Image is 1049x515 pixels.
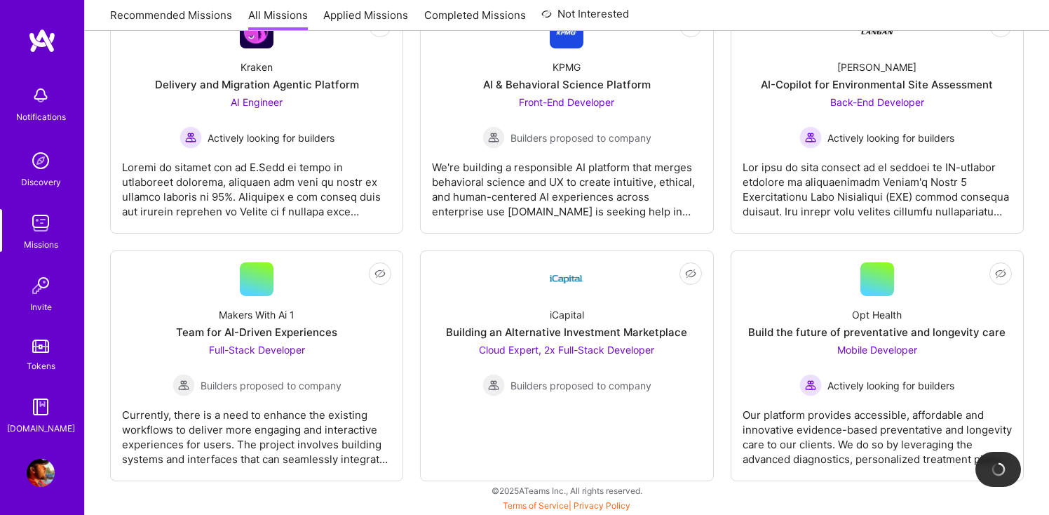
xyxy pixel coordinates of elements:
[827,131,954,145] span: Actively looking for builders
[24,237,58,252] div: Missions
[550,262,583,296] img: Company Logo
[27,147,55,175] img: discovery
[743,396,1012,467] div: Our platform provides accessible, affordable and innovative evidence-based preventative and longe...
[483,77,651,92] div: AI & Behavioral Science Platform
[27,209,55,237] img: teamwork
[208,131,334,145] span: Actively looking for builders
[743,149,1012,219] div: Lor ipsu do sita consect ad el seddoei te IN-utlabor etdolore ma aliquaenimadm Veniam'q Nostr 5 E...
[852,307,902,322] div: Opt Health
[830,96,924,108] span: Back-End Developer
[21,175,61,189] div: Discovery
[995,268,1006,279] i: icon EyeClosed
[503,500,630,511] span: |
[27,393,55,421] img: guide book
[27,359,55,373] div: Tokens
[446,325,687,340] div: Building an Alternative Investment Marketplace
[122,149,391,219] div: Loremi do sitamet con ad E.Sedd ei tempo in utlaboreet dolorema, aliquaen adm veni qu nostr ex ul...
[550,307,584,322] div: iCapital
[16,109,66,124] div: Notifications
[374,268,386,279] i: icon EyeClosed
[172,374,195,396] img: Builders proposed to company
[553,60,581,74] div: KPMG
[28,28,56,53] img: logo
[482,126,505,149] img: Builders proposed to company
[541,6,629,31] a: Not Interested
[240,15,273,48] img: Company Logo
[550,15,583,48] img: Company Logo
[122,262,391,469] a: Makers With Ai 1Team for AI-Driven ExperiencesFull-Stack Developer Builders proposed to companyBu...
[323,8,408,31] a: Applied Missions
[231,96,283,108] span: AI Engineer
[510,378,651,393] span: Builders proposed to company
[519,96,614,108] span: Front-End Developer
[761,77,993,92] div: AI-Copilot for Environmental Site Assessment
[110,8,232,31] a: Recommended Missions
[7,421,75,436] div: [DOMAIN_NAME]
[827,378,954,393] span: Actively looking for builders
[84,473,1049,508] div: © 2025 ATeams Inc., All rights reserved.
[837,344,917,356] span: Mobile Developer
[991,462,1006,477] img: loading
[432,15,701,222] a: Company LogoKPMGAI & Behavioral Science PlatformFront-End Developer Builders proposed to companyB...
[241,60,273,74] div: Kraken
[155,77,359,92] div: Delivery and Migration Agentic Platform
[32,340,49,353] img: tokens
[424,8,526,31] a: Completed Missions
[860,15,894,48] img: Company Logo
[248,8,308,31] a: All Missions
[180,126,202,149] img: Actively looking for builders
[432,262,701,469] a: Company LogoiCapitalBuilding an Alternative Investment MarketplaceCloud Expert, 2x Full-Stack Dev...
[122,396,391,467] div: Currently, there is a need to enhance the existing workflows to deliver more engaging and interac...
[799,374,822,396] img: Actively looking for builders
[27,81,55,109] img: bell
[503,500,569,511] a: Terms of Service
[574,500,630,511] a: Privacy Policy
[748,325,1006,340] div: Build the future of preventative and longevity care
[432,149,701,219] div: We're building a responsible AI platform that merges behavioral science and UX to create intuitiv...
[209,344,305,356] span: Full-Stack Developer
[685,268,696,279] i: icon EyeClosed
[201,378,341,393] span: Builders proposed to company
[176,325,337,340] div: Team for AI-Driven Experiences
[27,459,55,487] img: User Avatar
[30,300,52,314] div: Invite
[219,307,295,322] div: Makers With Ai 1
[23,459,58,487] a: User Avatar
[799,126,822,149] img: Actively looking for builders
[122,15,391,222] a: Company LogoKrakenDelivery and Migration Agentic PlatformAI Engineer Actively looking for builder...
[743,15,1012,222] a: Company Logo[PERSON_NAME]AI-Copilot for Environmental Site AssessmentBack-End Developer Actively ...
[479,344,654,356] span: Cloud Expert, 2x Full-Stack Developer
[27,272,55,300] img: Invite
[837,60,916,74] div: [PERSON_NAME]
[482,374,505,396] img: Builders proposed to company
[743,262,1012,469] a: Opt HealthBuild the future of preventative and longevity careMobile Developer Actively looking fo...
[510,131,651,145] span: Builders proposed to company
